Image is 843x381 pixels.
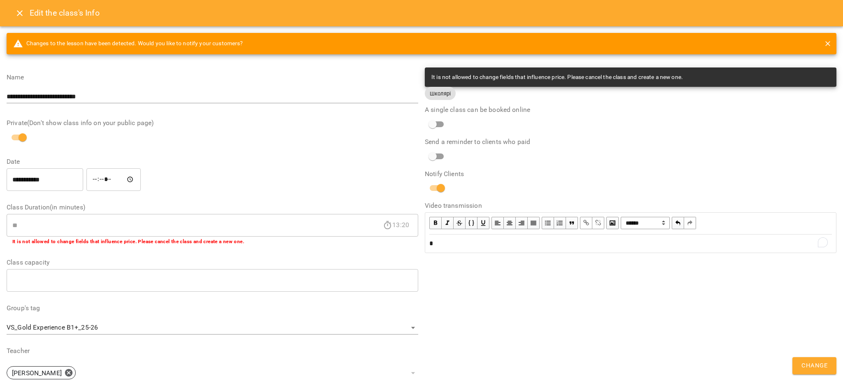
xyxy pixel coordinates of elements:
[516,217,528,229] button: Align Right
[554,217,566,229] button: OL
[801,360,827,371] span: Change
[429,217,442,229] button: Bold
[7,120,418,126] label: Private(Don't show class info on your public page)
[7,348,418,354] label: Teacher
[425,90,456,98] span: Школярі
[425,171,836,177] label: Notify Clients
[566,217,578,229] button: Blockquote
[12,368,62,378] p: [PERSON_NAME]
[13,39,243,49] span: Changes to the lesson have been detected. Would you like to notify your customers?
[606,217,619,229] button: Image
[592,217,604,229] button: Remove Link
[792,357,836,374] button: Change
[7,321,418,335] div: VS_Gold Experience B1+_25-26
[621,217,670,229] select: Block type
[12,239,244,244] b: It is not allowed to change fields that influence price. Please cancel the class and create a new...
[504,217,516,229] button: Align Center
[822,38,833,49] button: close
[466,217,477,229] button: Monospace
[425,139,836,145] label: Send a reminder to clients who paid
[7,259,418,266] label: Class capacity
[477,217,489,229] button: Underline
[425,202,836,209] label: Video transmission
[621,217,670,229] span: Normal
[10,3,30,23] button: Close
[30,7,100,19] h6: Edit the class's Info
[580,217,592,229] button: Link
[426,235,836,252] div: To enrich screen reader interactions, please activate Accessibility in Grammarly extension settings
[431,70,683,85] div: It is not allowed to change fields that influence price. Please cancel the class and create a new...
[425,107,836,113] label: A single class can be booked online
[672,217,684,229] button: Undo
[7,204,418,211] label: Class Duration(in minutes)
[491,217,504,229] button: Align Left
[528,217,540,229] button: Align Justify
[442,217,454,229] button: Italic
[684,217,696,229] button: Redo
[7,158,418,165] label: Date
[7,305,418,311] label: Group's tag
[542,217,554,229] button: UL
[454,217,466,229] button: Strikethrough
[7,366,76,379] div: [PERSON_NAME]
[7,74,418,81] label: Name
